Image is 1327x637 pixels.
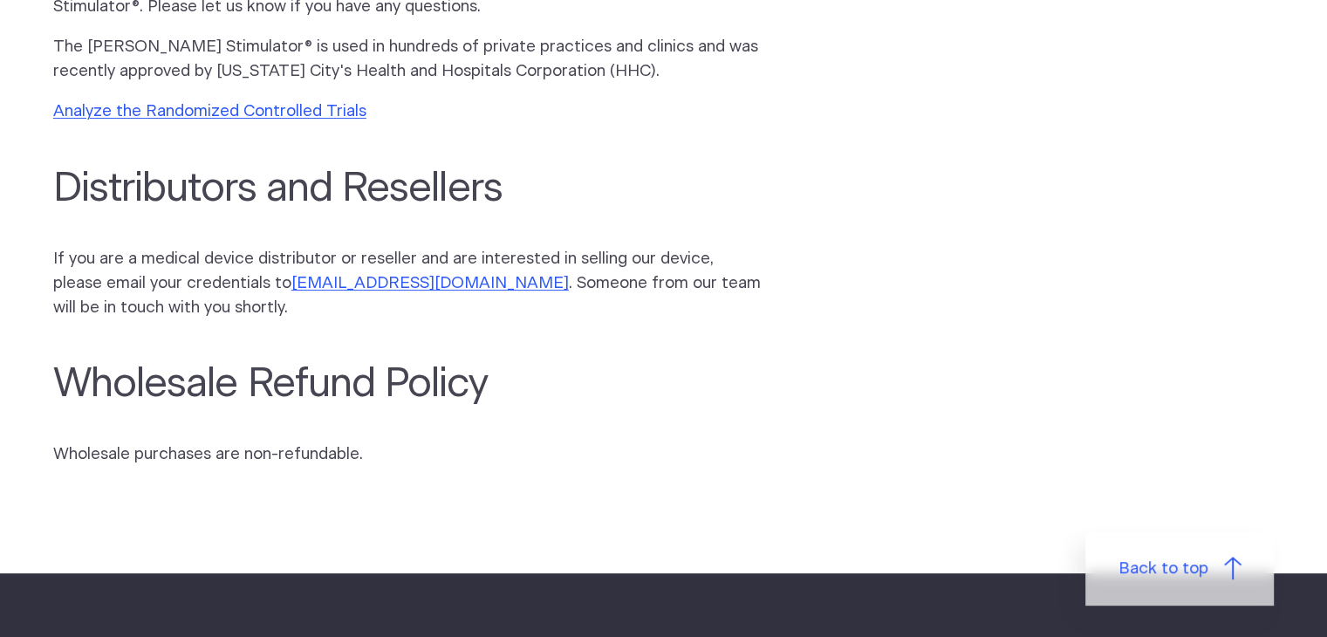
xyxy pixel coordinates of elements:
[1118,557,1208,581] span: Back to top
[53,35,765,84] p: The [PERSON_NAME] Stimulator® is used in hundreds of private practices and clinics and was recent...
[53,165,811,214] h3: Distributors and Resellers
[53,442,765,467] p: Wholesale purchases are non-refundable.
[53,360,811,409] h3: Wholesale Refund Policy
[291,275,569,291] a: [EMAIL_ADDRESS][DOMAIN_NAME]
[53,103,366,120] a: Analyze the Randomized Controlled Trials
[53,247,765,320] p: If you are a medical device distributor or reseller and are interested in selling our device, ple...
[1085,532,1274,606] a: Back to top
